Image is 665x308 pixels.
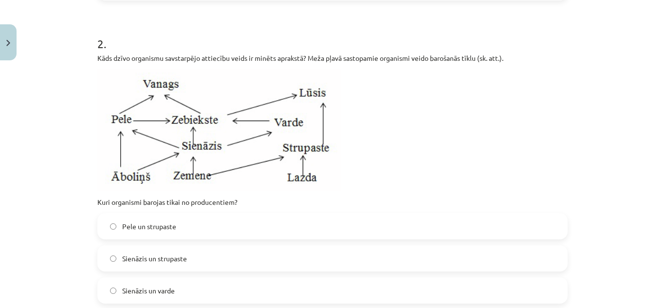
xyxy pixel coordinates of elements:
p: Kuri organismi barojas tikai no producentiem? [97,197,568,207]
p: Kāds dzīvo organismu savstarpējo attiecību veids ir minēts aprakstā? Meža pļavā sastopamie organi... [97,53,568,63]
input: Sienāzis un varde [110,288,116,294]
img: AD_4nXetxapv7boUcEhhW8o9MRkp62H2vVvgf7l_G5Hq1kjUF1OloMnXYMCY4KIhCUSqJeR4UzDQ3PhUY87xlYRuDV9Rb4IZG... [97,69,341,191]
span: Sienāzis un strupaste [122,254,187,264]
h1: 2 . [97,20,568,50]
input: Pele un strupaste [110,223,116,230]
img: icon-close-lesson-0947bae3869378f0d4975bcd49f059093ad1ed9edebbc8119c70593378902aed.svg [6,40,10,46]
span: Pele un strupaste [122,221,176,232]
input: Sienāzis un strupaste [110,255,116,262]
span: Sienāzis un varde [122,286,175,296]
